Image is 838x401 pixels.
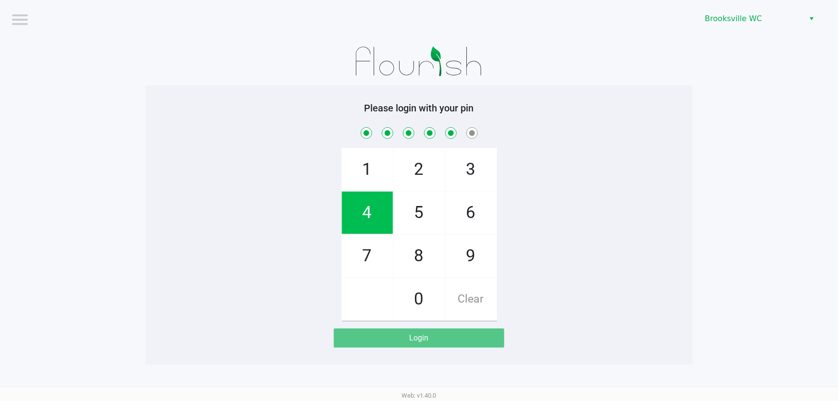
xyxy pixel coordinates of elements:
span: 0 [394,278,445,320]
button: Select [804,10,818,27]
span: 3 [446,148,497,191]
span: 7 [342,235,393,277]
span: Web: v1.40.0 [402,392,437,399]
span: 1 [342,148,393,191]
span: Brooksville WC [705,13,799,24]
span: 9 [446,235,497,277]
span: 4 [342,192,393,234]
span: 6 [446,192,497,234]
span: Clear [446,278,497,320]
span: 2 [394,148,445,191]
h5: Please login with your pin [153,102,686,114]
span: 8 [394,235,445,277]
span: 5 [394,192,445,234]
